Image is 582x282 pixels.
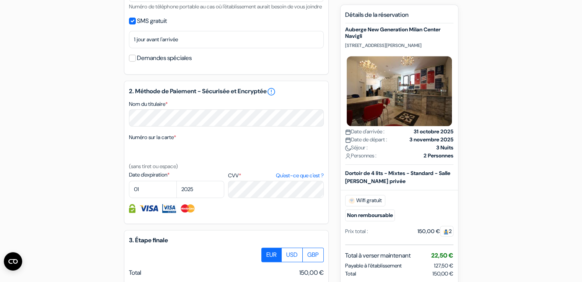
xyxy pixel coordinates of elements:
label: CVV [228,172,323,180]
span: 150,00 € [432,269,453,277]
strong: 3 Nuits [436,143,453,151]
small: Numéro de téléphone portable au cas où l'établissement aurait besoin de vous joindre [129,3,322,10]
a: error_outline [267,87,276,96]
img: free_wifi.svg [349,197,355,203]
span: Date d'arrivée : [345,127,385,135]
span: 127,50 € [434,262,453,269]
span: Séjour : [345,143,368,151]
img: moon.svg [345,145,351,151]
strong: 31 octobre 2025 [414,127,453,135]
h5: 2. Méthode de Paiement - Sécurisée et Encryptée [129,87,324,96]
img: Visa [139,204,158,213]
strong: 3 novembre 2025 [409,135,453,143]
span: Total à verser maintenant [345,251,411,260]
img: calendar.svg [345,137,351,143]
img: Visa Electron [162,204,176,213]
span: 2 [440,225,453,236]
label: SMS gratuit [137,16,167,26]
span: Total [129,269,141,277]
label: GBP [302,248,324,262]
h5: 3. Étape finale [129,237,324,244]
span: Wifi gratuit [345,194,385,206]
div: Prix total : [345,227,368,235]
label: Nom du titulaire [129,100,168,108]
img: Information de carte de crédit entièrement encryptée et sécurisée [129,204,135,213]
small: (sans tiret ou espace) [129,163,178,170]
button: Ouvrir le widget CMP [4,252,22,271]
label: Demandes spéciales [137,53,192,63]
span: Personnes : [345,151,377,159]
img: Master Card [180,204,196,213]
p: [STREET_ADDRESS][PERSON_NAME] [345,42,453,48]
span: Date de départ : [345,135,387,143]
label: Date d'expiration [129,171,224,179]
label: USD [281,248,303,262]
img: guest.svg [443,229,449,234]
span: 150,00 € [299,268,324,277]
span: Payable à l’établissement [345,261,402,269]
h5: Auberge New Generation Milan Center Navigli [345,26,453,39]
a: Qu'est-ce que c'est ? [276,172,323,180]
div: 150,00 € [417,227,453,235]
img: calendar.svg [345,129,351,135]
h5: Détails de la réservation [345,11,453,23]
div: Basic radio toggle button group [262,248,324,262]
small: Non remboursable [345,209,395,221]
img: user_icon.svg [345,153,351,159]
span: 22,50 € [431,251,453,259]
strong: 2 Personnes [424,151,453,159]
b: Dortoir de 4 lits - Mixtes - Standard - Salle [PERSON_NAME] privée [345,169,450,184]
span: Total [345,269,356,277]
label: Numéro sur la carte [129,133,176,141]
label: EUR [261,248,282,262]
